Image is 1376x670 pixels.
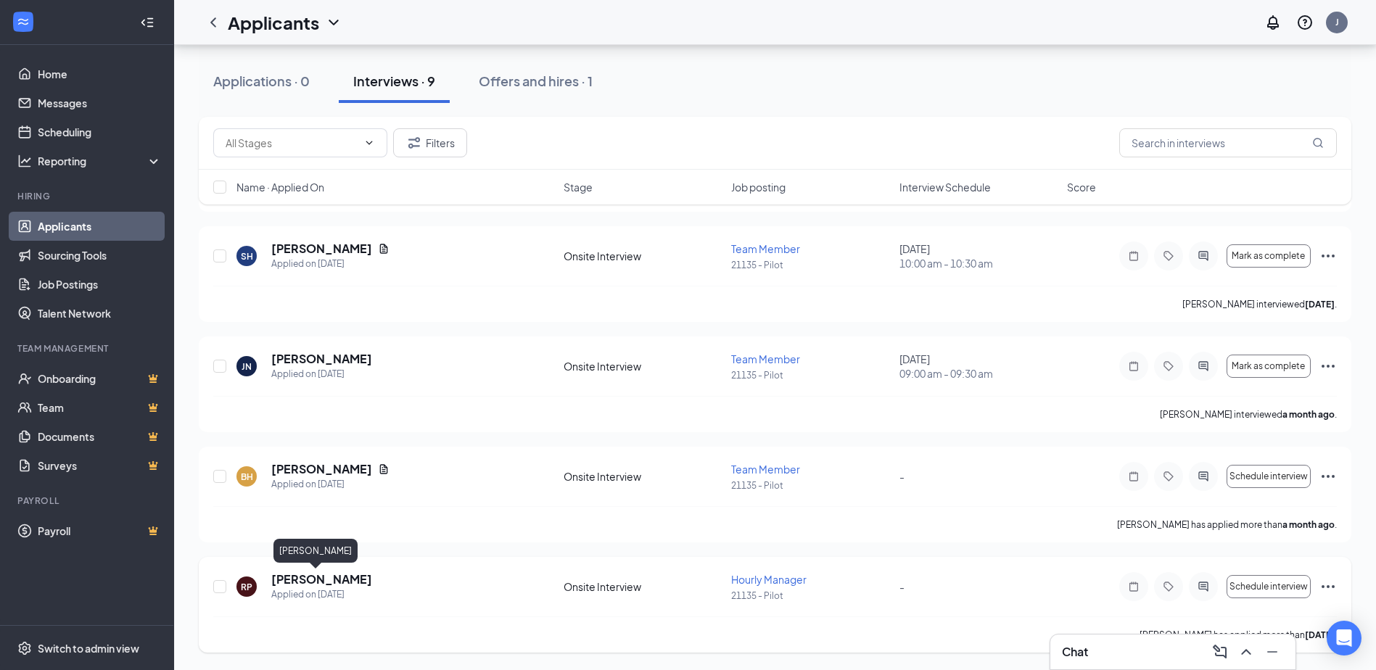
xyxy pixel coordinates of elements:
svg: Tag [1160,360,1177,372]
span: Mark as complete [1232,361,1305,371]
svg: ChevronDown [363,137,375,149]
div: Onsite Interview [564,579,722,594]
svg: ComposeMessage [1211,643,1229,661]
div: Applications · 0 [213,72,310,90]
svg: Tag [1160,250,1177,262]
p: [PERSON_NAME] has applied more than . [1140,629,1337,641]
p: [PERSON_NAME] interviewed . [1160,408,1337,421]
svg: ActiveChat [1195,471,1212,482]
button: Mark as complete [1227,355,1311,378]
div: [PERSON_NAME] [273,539,358,563]
p: [PERSON_NAME] has applied more than . [1117,518,1337,531]
b: a month ago [1282,409,1335,420]
div: Onsite Interview [564,249,722,263]
div: Applied on [DATE] [271,587,372,602]
div: Applied on [DATE] [271,367,372,381]
span: - [899,580,905,593]
a: Sourcing Tools [38,241,162,270]
svg: Document [378,463,390,475]
svg: Note [1125,360,1142,372]
svg: MagnifyingGlass [1312,137,1324,149]
button: ChevronUp [1235,640,1258,663]
span: Schedule interview [1229,582,1308,592]
svg: ActiveChat [1195,360,1212,372]
span: Team Member [731,242,800,255]
div: Hiring [17,190,159,202]
div: Interviews · 9 [353,72,435,90]
a: Scheduling [38,117,162,146]
span: Schedule interview [1229,471,1308,481]
span: 10:00 am - 10:30 am [899,256,1058,270]
div: RP [241,581,252,593]
div: Onsite Interview [564,469,722,484]
div: J [1335,16,1339,28]
a: Home [38,59,162,88]
svg: Note [1125,471,1142,482]
p: 21135 - Pilot [731,479,890,492]
svg: Document [378,243,390,255]
span: Mark as complete [1232,251,1305,261]
input: Search in interviews [1119,128,1337,157]
input: All Stages [226,135,358,151]
b: [DATE] [1305,629,1335,640]
a: Messages [38,88,162,117]
span: Job posting [731,180,786,194]
svg: ActiveChat [1195,250,1212,262]
span: Team Member [731,463,800,476]
a: Applicants [38,212,162,241]
button: Filter Filters [393,128,467,157]
p: 21135 - Pilot [731,369,890,381]
svg: Collapse [140,15,155,30]
div: Onsite Interview [564,359,722,373]
svg: ChevronDown [325,14,342,31]
button: Minimize [1261,640,1284,663]
svg: Filter [405,134,423,152]
div: Offers and hires · 1 [479,72,593,90]
div: Open Intercom Messenger [1327,621,1361,655]
button: ComposeMessage [1208,640,1232,663]
svg: Ellipses [1319,578,1337,595]
svg: Note [1125,581,1142,592]
b: a month ago [1282,519,1335,530]
svg: WorkstreamLogo [16,15,30,29]
svg: ChevronUp [1237,643,1255,661]
svg: Ellipses [1319,247,1337,265]
button: Mark as complete [1227,244,1311,268]
div: [DATE] [899,241,1058,270]
svg: Tag [1160,581,1177,592]
div: [DATE] [899,352,1058,381]
svg: Ellipses [1319,357,1337,375]
svg: QuestionInfo [1296,14,1314,31]
svg: Notifications [1264,14,1282,31]
svg: ActiveChat [1195,581,1212,592]
h1: Applicants [228,10,319,35]
a: SurveysCrown [38,451,162,480]
div: Reporting [38,154,162,168]
svg: Minimize [1264,643,1281,661]
span: 09:00 am - 09:30 am [899,366,1058,381]
div: BH [241,471,253,483]
svg: Settings [17,641,32,655]
div: Payroll [17,495,159,507]
span: Team Member [731,352,800,365]
h5: [PERSON_NAME] [271,571,372,587]
svg: ChevronLeft [205,14,222,31]
a: OnboardingCrown [38,364,162,393]
span: Score [1067,180,1096,194]
a: TeamCrown [38,393,162,422]
p: 21135 - Pilot [731,259,890,271]
div: Applied on [DATE] [271,477,390,492]
div: Applied on [DATE] [271,257,390,271]
span: Interview Schedule [899,180,991,194]
h5: [PERSON_NAME] [271,241,372,257]
svg: Analysis [17,154,32,168]
svg: Tag [1160,471,1177,482]
svg: Note [1125,250,1142,262]
a: Job Postings [38,270,162,299]
div: SH [241,250,253,262]
a: DocumentsCrown [38,422,162,451]
a: PayrollCrown [38,516,162,545]
div: Switch to admin view [38,641,139,655]
span: Name · Applied On [236,180,324,194]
